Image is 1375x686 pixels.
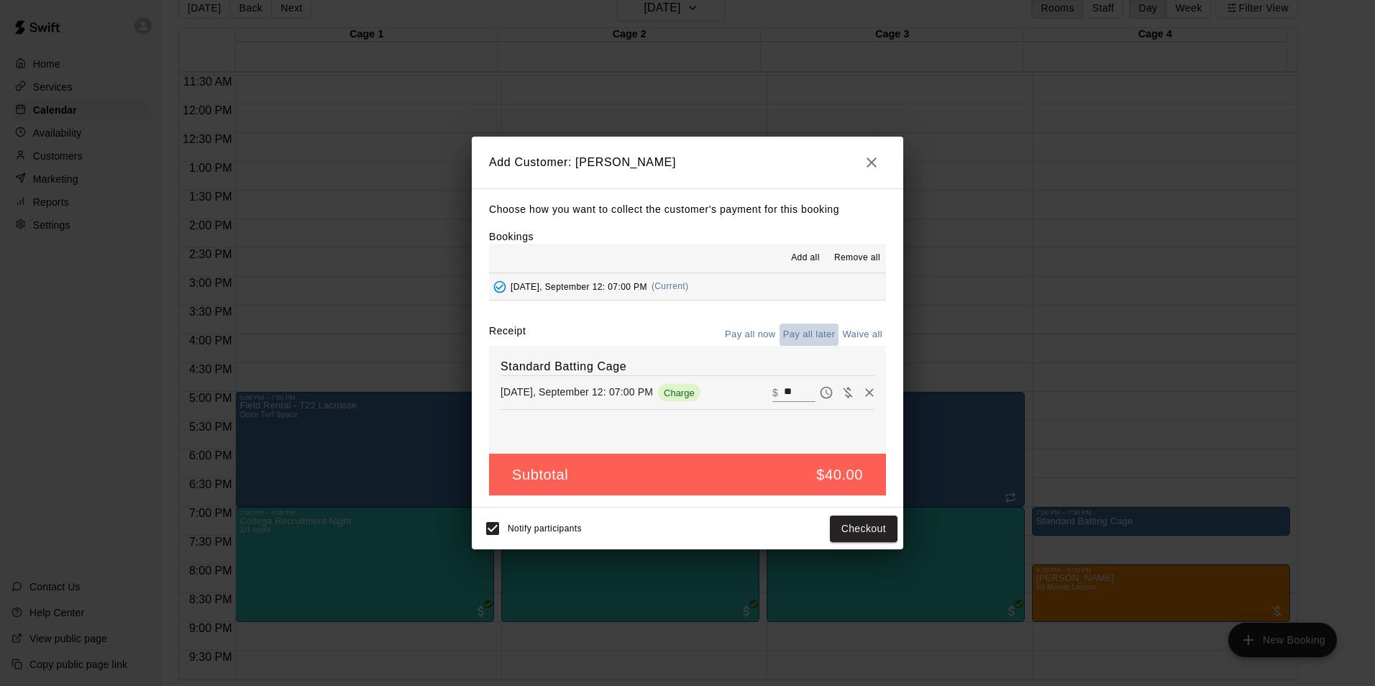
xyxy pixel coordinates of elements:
[839,324,886,346] button: Waive all
[511,281,647,291] span: [DATE], September 12: 07:00 PM
[501,357,874,376] h6: Standard Batting Cage
[782,247,828,270] button: Add all
[472,137,903,188] h2: Add Customer: [PERSON_NAME]
[772,385,778,400] p: $
[828,247,886,270] button: Remove all
[489,273,886,300] button: Added - Collect Payment[DATE], September 12: 07:00 PM(Current)
[489,201,886,219] p: Choose how you want to collect the customer's payment for this booking
[658,388,700,398] span: Charge
[508,524,582,534] span: Notify participants
[652,281,689,291] span: (Current)
[489,276,511,298] button: Added - Collect Payment
[859,382,880,403] button: Remove
[816,465,863,485] h5: $40.00
[816,385,837,398] span: Pay later
[512,465,568,485] h5: Subtotal
[489,231,534,242] label: Bookings
[834,251,880,265] span: Remove all
[791,251,820,265] span: Add all
[837,385,859,398] span: Waive payment
[501,385,653,399] p: [DATE], September 12: 07:00 PM
[721,324,780,346] button: Pay all now
[780,324,839,346] button: Pay all later
[489,324,526,346] label: Receipt
[830,516,897,542] button: Checkout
